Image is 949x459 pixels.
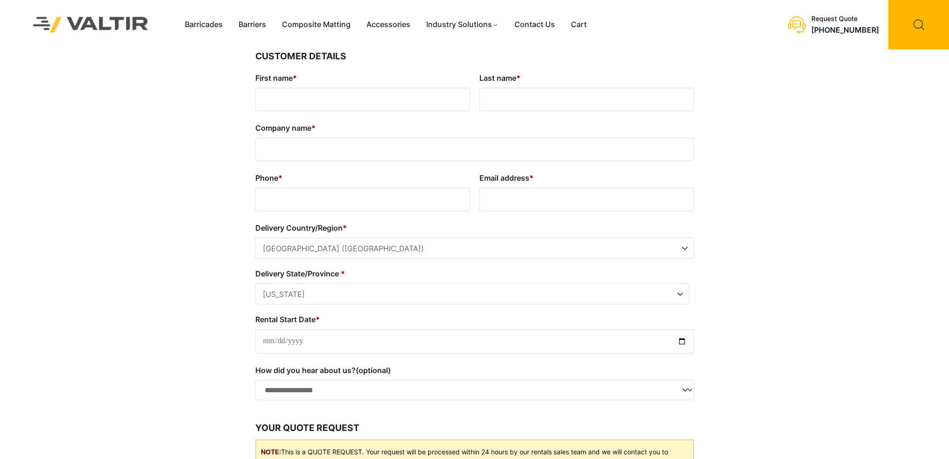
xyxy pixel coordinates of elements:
[316,315,320,324] abbr: required
[255,120,694,135] label: Company name
[343,223,347,233] abbr: required
[177,18,231,32] a: Barricades
[255,283,689,304] span: Delivery State/Province
[811,25,879,35] a: [PHONE_NUMBER]
[359,18,418,32] a: Accessories
[356,366,391,375] span: (optional)
[255,312,694,327] label: Rental Start Date
[255,49,694,64] h3: Customer Details
[506,18,563,32] a: Contact Us
[516,73,520,83] abbr: required
[231,18,274,32] a: Barriers
[341,269,345,278] abbr: required
[278,173,282,183] abbr: required
[255,266,689,281] label: Delivery State/Province
[293,73,297,83] abbr: required
[256,238,694,259] span: United States (US)
[418,18,506,32] a: Industry Solutions
[255,71,470,85] label: First name
[563,18,595,32] a: Cart
[21,5,161,44] img: Valtir Rentals
[255,220,694,235] label: Delivery Country/Region
[256,284,689,305] span: California
[255,170,470,185] label: Phone
[811,15,879,23] div: Request Quote
[529,173,534,183] abbr: required
[255,363,694,378] label: How did you hear about us?
[479,71,694,85] label: Last name
[255,421,694,435] h3: Your quote request
[261,448,281,456] b: NOTE:
[255,238,694,259] span: Delivery Country/Region
[274,18,359,32] a: Composite Matting
[479,170,694,185] label: Email address
[311,123,316,133] abbr: required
